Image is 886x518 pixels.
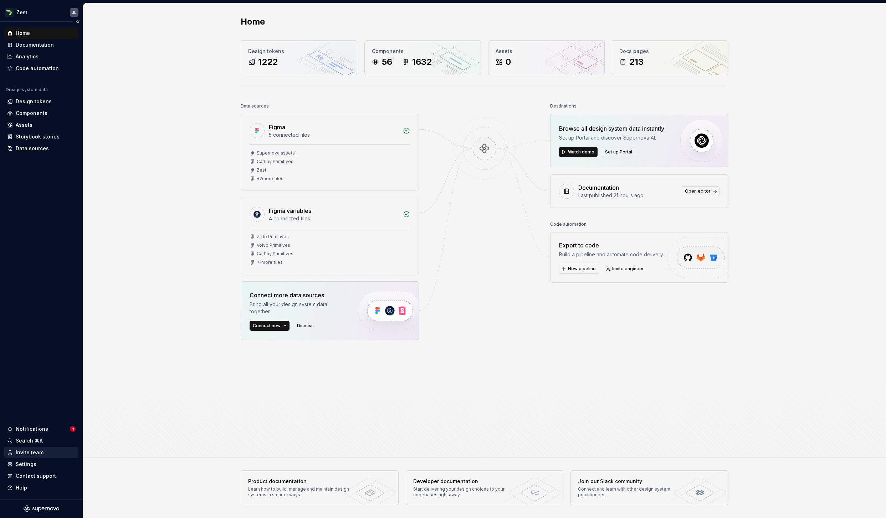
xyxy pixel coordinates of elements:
a: Assets [4,119,78,131]
div: Zest [16,9,27,16]
div: Join our Slack community [578,478,682,485]
div: 1632 [412,56,432,68]
a: Figma variables4 connected filesZiklo PrimitivesVolvo PrimitivesCarPay Primitives+1more files [241,198,419,274]
div: Last published 21 hours ago [578,192,677,199]
span: Dismiss [297,323,314,329]
div: 1222 [258,56,278,68]
div: Assets [16,121,32,129]
div: Browse all design system data instantly [559,124,664,133]
div: Volvo Primitives [257,242,290,248]
div: Figma [269,123,285,131]
div: Code automation [550,219,587,229]
div: Connect more data sources [250,291,346,299]
div: Build a pipeline and automate code delivery. [559,251,664,258]
a: Storybook stories [4,131,78,142]
a: Assets0 [488,40,605,75]
a: Home [4,27,78,39]
div: Notifications [16,425,48,433]
div: Supernova assets [257,150,295,156]
div: Help [16,484,27,491]
a: Figma5 connected filesSupernova assetsCarPay PrimitivesZest+2more files [241,114,419,190]
span: New pipeline [568,266,596,272]
div: Start delivering your design choices to your codebases right away. [413,486,517,498]
button: Set up Portal [602,147,635,157]
button: Notifications1 [4,423,78,435]
div: Home [16,30,30,37]
span: Invite engineer [612,266,644,272]
a: Invite team [4,447,78,458]
span: Watch demo [568,149,594,155]
div: Code automation [16,65,59,72]
a: Code automation [4,63,78,74]
div: 4 connected files [269,215,399,222]
a: Product documentationLearn how to build, manage and maintain design systems in smarter ways. [241,470,399,505]
div: JL [72,10,76,15]
button: Connect new [250,321,290,331]
div: Design system data [6,87,48,93]
div: Export to code [559,241,664,250]
a: Components [4,108,78,119]
div: Analytics [16,53,39,60]
div: CarPay Primitives [257,251,293,257]
div: Invite team [16,449,43,456]
div: Ziklo Primitives [257,234,289,240]
a: Documentation [4,39,78,51]
div: Design tokens [248,48,350,55]
button: Search ⌘K [4,435,78,446]
a: Design tokens1222 [241,40,357,75]
div: Data sources [241,101,269,111]
span: 1 [70,426,76,432]
div: Zest [257,167,266,173]
div: Contact support [16,472,56,480]
button: Collapse sidebar [73,17,83,27]
div: Developer documentation [413,478,517,485]
button: Watch demo [559,147,598,157]
a: Settings [4,459,78,470]
div: Design tokens [16,98,52,105]
div: Assets [496,48,597,55]
div: Components [372,48,473,55]
div: Components [16,110,47,117]
div: 0 [506,56,511,68]
button: ZestJL [1,5,81,20]
div: Docs pages [619,48,721,55]
svg: Supernova Logo [24,505,59,512]
div: Product documentation [248,478,352,485]
div: CarPay Primitives [257,159,293,164]
div: 5 connected files [269,131,399,138]
div: 213 [629,56,644,68]
div: + 1 more files [257,260,283,265]
a: Open editor [682,186,719,196]
span: Connect new [253,323,281,329]
div: Figma variables [269,206,311,215]
a: Docs pages213 [612,40,728,75]
a: Developer documentationStart delivering your design choices to your codebases right away. [406,470,564,505]
a: Design tokens [4,96,78,107]
div: Learn how to build, manage and maintain design systems in smarter ways. [248,486,352,498]
div: Documentation [578,183,619,192]
div: Data sources [16,145,49,152]
div: Settings [16,461,36,468]
div: Bring all your design system data together. [250,301,346,315]
a: Components561632 [364,40,481,75]
img: 845e64b5-cf6c-40e8-a5f3-aaa2a69d7a99.png [5,8,14,17]
span: Open editor [685,188,711,194]
a: Join our Slack communityConnect and learn with other design system practitioners. [570,470,728,505]
button: Help [4,482,78,493]
div: Storybook stories [16,133,60,140]
a: Analytics [4,51,78,62]
button: Dismiss [294,321,317,331]
a: Data sources [4,143,78,154]
div: Search ⌘K [16,437,43,444]
div: + 2 more files [257,176,283,182]
div: 56 [382,56,392,68]
div: Connect and learn with other design system practitioners. [578,486,682,498]
a: Invite engineer [603,264,647,274]
button: New pipeline [559,264,599,274]
span: Set up Portal [605,149,632,155]
div: Documentation [16,41,54,48]
div: Set up Portal and discover Supernova AI. [559,134,664,141]
h2: Home [241,16,265,27]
